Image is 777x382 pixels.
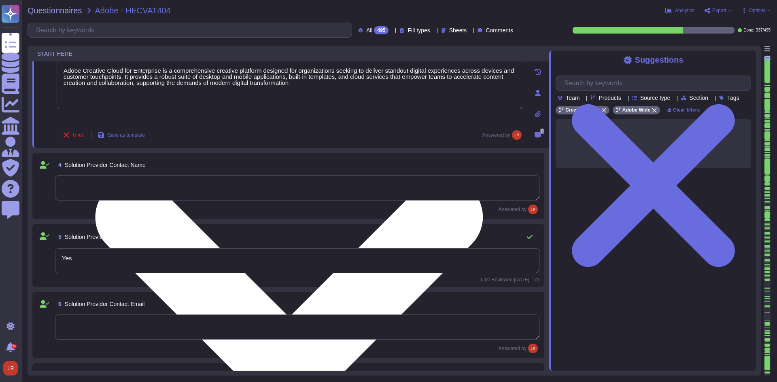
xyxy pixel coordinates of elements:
[95,6,171,15] span: Adobe - HECVAT404
[743,28,754,32] span: Done:
[528,205,538,214] img: user
[486,27,513,33] span: Comments
[560,76,751,90] input: Search by keywords
[55,301,62,307] span: 6
[408,27,430,33] span: Fill types
[528,344,538,353] img: user
[55,234,62,240] span: 5
[512,130,522,140] img: user
[32,23,352,37] input: Search by keywords
[55,248,539,273] textarea: Yes
[712,8,726,13] span: Export
[665,7,694,14] button: Analytics
[2,359,23,377] button: user
[366,27,373,33] span: All
[449,27,467,33] span: Sheets
[675,8,694,13] span: Analytics
[533,277,539,282] span: 23
[55,162,62,168] span: 4
[37,51,72,57] span: START HERE
[749,8,766,13] span: Options
[756,28,771,32] span: 337 / 495
[3,361,18,376] img: user
[12,344,17,349] div: 9+
[374,26,388,34] div: 495
[540,129,544,134] span: 0
[28,6,82,15] span: Questionnaires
